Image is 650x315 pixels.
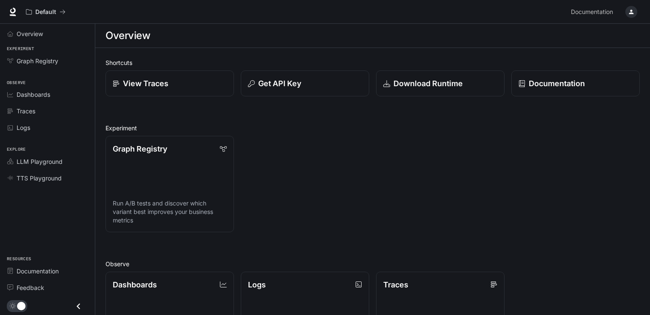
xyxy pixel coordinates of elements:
[3,120,91,135] a: Logs
[35,8,56,16] p: Default
[105,70,234,96] a: View Traces
[113,199,227,225] p: Run A/B tests and discover which variant best improves your business metrics
[105,124,640,132] h2: Experiment
[376,70,505,96] a: Download Runtime
[17,56,58,65] span: Graph Registry
[3,87,91,102] a: Dashboards
[113,279,157,290] p: Dashboards
[3,264,91,278] a: Documentation
[258,78,301,89] p: Get API Key
[567,3,619,20] a: Documentation
[105,136,234,232] a: Graph RegistryRun A/B tests and discover which variant best improves your business metrics
[17,301,26,310] span: Dark mode toggle
[17,29,43,38] span: Overview
[511,70,640,96] a: Documentation
[248,279,266,290] p: Logs
[393,78,463,89] p: Download Runtime
[69,298,88,315] button: Close drawer
[383,279,408,290] p: Traces
[3,53,91,68] a: Graph Registry
[105,58,640,67] h2: Shortcuts
[571,7,613,17] span: Documentation
[3,104,91,118] a: Traces
[241,70,369,96] button: Get API Key
[17,267,59,276] span: Documentation
[17,107,35,115] span: Traces
[529,78,585,89] p: Documentation
[123,78,168,89] p: View Traces
[17,283,44,292] span: Feedback
[17,123,30,132] span: Logs
[17,157,63,166] span: LLM Playground
[3,154,91,169] a: LLM Playground
[113,143,167,155] p: Graph Registry
[3,26,91,41] a: Overview
[17,174,62,183] span: TTS Playground
[17,90,50,99] span: Dashboards
[3,280,91,295] a: Feedback
[105,259,640,268] h2: Observe
[105,27,150,44] h1: Overview
[3,171,91,186] a: TTS Playground
[22,3,69,20] button: All workspaces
